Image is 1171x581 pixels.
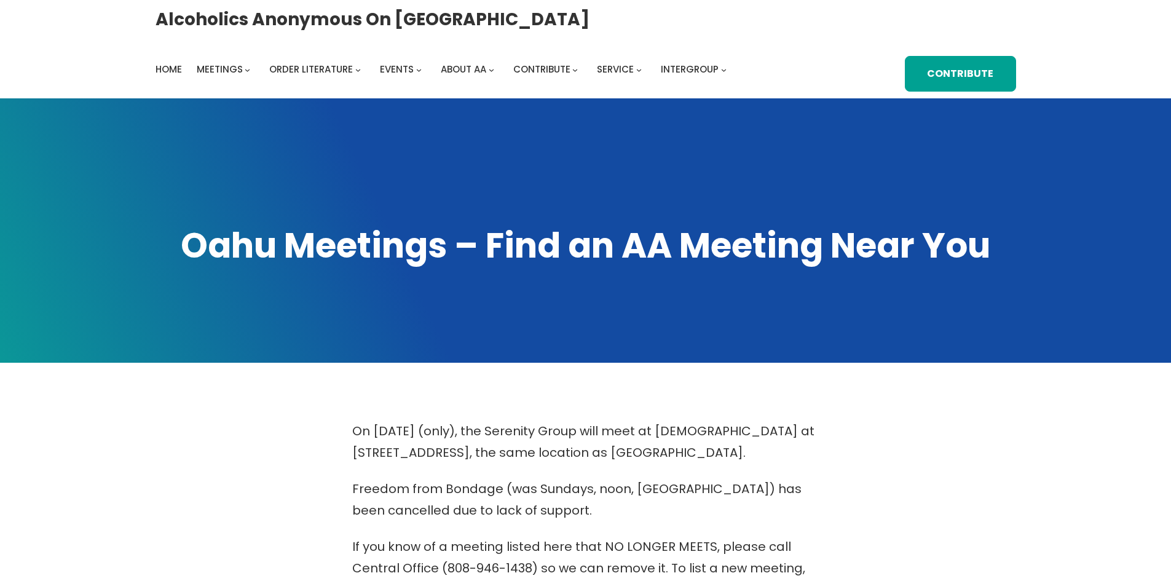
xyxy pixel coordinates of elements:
button: Contribute submenu [572,66,578,72]
a: Contribute [513,61,570,78]
a: Meetings [197,61,243,78]
p: Freedom from Bondage (was Sundays, noon, [GEOGRAPHIC_DATA]) has been cancelled due to lack of sup... [352,478,819,521]
a: Contribute [905,56,1015,92]
span: Service [597,63,634,76]
a: Alcoholics Anonymous on [GEOGRAPHIC_DATA] [156,4,589,34]
span: Order Literature [269,63,353,76]
button: About AA submenu [489,66,494,72]
a: Events [380,61,414,78]
span: Contribute [513,63,570,76]
button: Meetings submenu [245,66,250,72]
span: Meetings [197,63,243,76]
nav: Intergroup [156,61,731,78]
button: Service submenu [636,66,642,72]
a: Service [597,61,634,78]
a: Home [156,61,182,78]
a: Intergroup [661,61,719,78]
span: Home [156,63,182,76]
button: Events submenu [416,66,422,72]
button: Order Literature submenu [355,66,361,72]
span: Intergroup [661,63,719,76]
h1: Oahu Meetings – Find an AA Meeting Near You [156,223,1016,269]
p: On [DATE] (only), the Serenity Group will meet at [DEMOGRAPHIC_DATA] at [STREET_ADDRESS], the sam... [352,421,819,464]
span: About AA [441,63,486,76]
a: About AA [441,61,486,78]
button: Intergroup submenu [721,66,727,72]
span: Events [380,63,414,76]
